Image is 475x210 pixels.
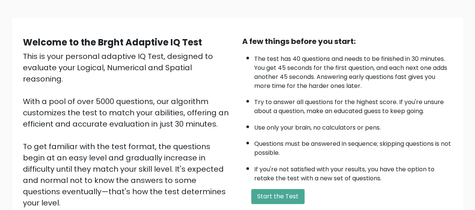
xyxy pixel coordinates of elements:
[254,51,452,91] li: The test has 40 questions and needs to be finished in 30 minutes. You get 45 seconds for the firs...
[254,94,452,116] li: Try to answer all questions for the highest score. If you're unsure about a question, make an edu...
[254,161,452,183] li: If you're not satisfied with your results, you have the option to retake the test with a new set ...
[251,189,305,204] button: Start the Test
[23,36,202,48] b: Welcome to the Brght Adaptive IQ Test
[242,36,452,47] div: A few things before you start:
[254,136,452,157] li: Questions must be answered in sequence; skipping questions is not possible.
[254,119,452,132] li: Use only your brain, no calculators or pens.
